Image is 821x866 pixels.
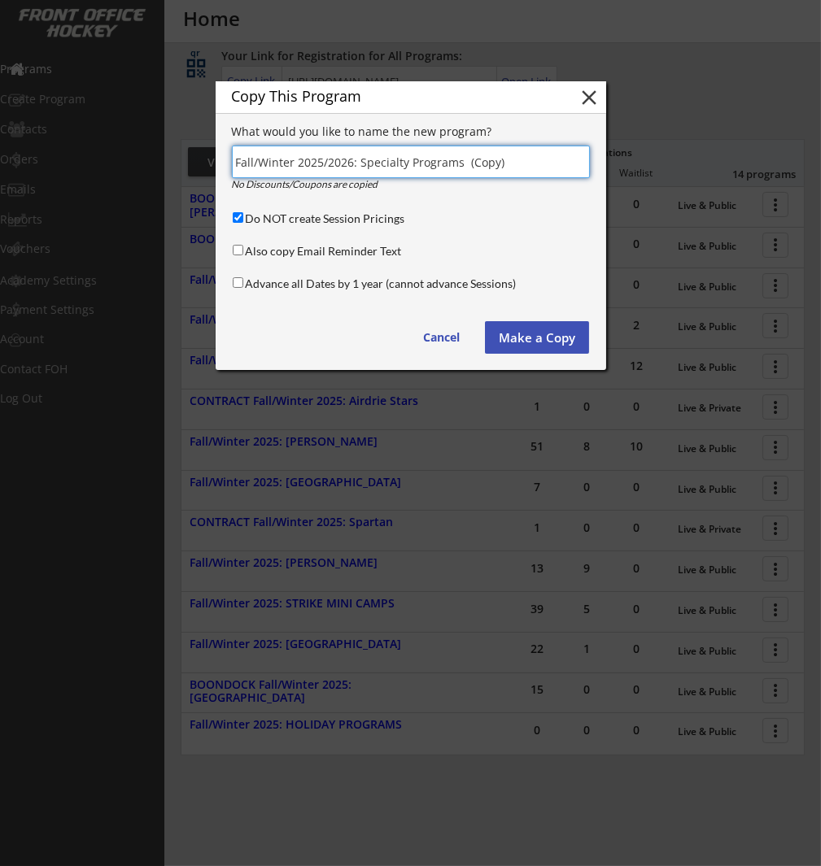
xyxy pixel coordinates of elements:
button: Cancel [408,321,477,354]
div: No Discounts/Coupons are copied [232,180,472,189]
label: Advance all Dates by 1 year (cannot advance Sessions) [246,276,517,290]
div: What would you like to name the new program? [232,126,590,137]
button: Make a Copy [485,321,589,354]
label: Also copy Email Reminder Text [246,244,402,258]
div: Copy This Program [232,89,552,103]
label: Do NOT create Session Pricings [246,211,405,225]
button: close [578,85,602,110]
